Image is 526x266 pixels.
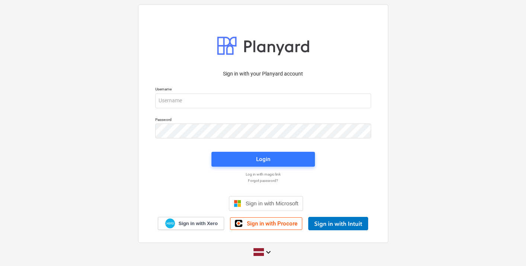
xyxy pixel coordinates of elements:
span: Sign in with Microsoft [246,200,299,206]
p: Username [155,87,371,93]
button: Login [211,152,315,167]
img: Xero logo [165,218,175,228]
i: keyboard_arrow_down [264,248,273,257]
img: Microsoft logo [234,200,241,207]
a: Sign in with Xero [158,217,224,230]
p: Password [155,117,371,124]
span: Sign in with Procore [247,220,297,227]
div: Login [256,154,270,164]
input: Username [155,93,371,108]
span: Sign in with Xero [178,220,217,227]
a: Log in with magic link [152,172,375,177]
a: Sign in with Procore [230,217,302,230]
p: Sign in with your Planyard account [155,70,371,78]
a: Forgot password? [152,178,375,183]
